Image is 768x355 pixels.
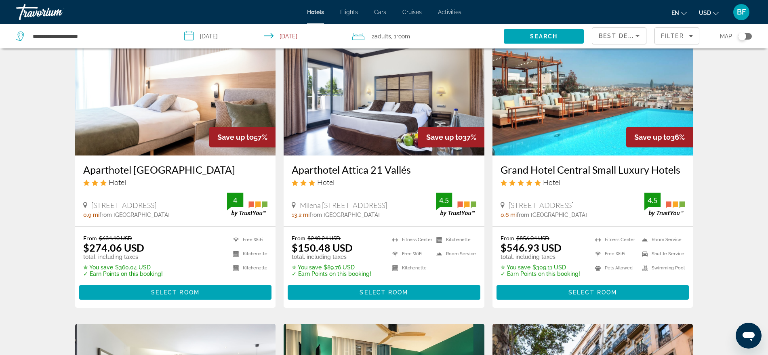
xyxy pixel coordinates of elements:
[388,235,432,245] li: Fitness Center
[671,7,687,19] button: Change language
[699,7,719,19] button: Change currency
[229,263,267,273] li: Kitchenette
[109,178,126,187] span: Hotel
[288,287,480,296] a: Select Room
[292,178,476,187] div: 3 star Hotel
[176,24,344,48] button: Select check in and out date
[591,263,638,273] li: Pets Allowed
[229,235,267,245] li: Free WiFi
[227,193,267,216] img: TrustYou guest rating badge
[396,33,410,40] span: Room
[307,235,341,242] del: $240.24 USD
[530,33,558,40] span: Search
[151,289,200,296] span: Select Room
[374,9,386,15] a: Cars
[543,178,560,187] span: Hotel
[288,285,480,300] button: Select Room
[517,212,587,218] span: from [GEOGRAPHIC_DATA]
[699,10,711,16] span: USD
[340,9,358,15] a: Flights
[284,26,484,155] img: Aparthotel Attica 21 Vallés
[731,4,752,21] button: User Menu
[99,212,170,218] span: from [GEOGRAPHIC_DATA]
[292,271,371,277] p: ✓ Earn Points on this booking!
[344,24,504,48] button: Travelers: 2 adults, 0 children
[501,164,685,176] h3: Grand Hotel Central Small Luxury Hotels
[501,178,685,187] div: 5 star Hotel
[497,285,689,300] button: Select Room
[661,33,684,39] span: Filter
[388,263,432,273] li: Kitchenette
[626,127,693,147] div: 36%
[83,264,113,271] span: ✮ You save
[432,235,476,245] li: Kitchenette
[292,242,353,254] ins: $150.48 USD
[671,10,679,16] span: en
[432,249,476,259] li: Room Service
[638,235,685,245] li: Room Service
[83,264,163,271] p: $360.04 USD
[227,195,243,205] div: 4
[83,164,268,176] a: Aparthotel [GEOGRAPHIC_DATA]
[317,178,335,187] span: Hotel
[307,9,324,15] a: Hotels
[501,242,562,254] ins: $546.93 USD
[654,27,699,44] button: Filters
[402,9,422,15] a: Cruises
[375,33,391,40] span: Adults
[83,212,99,218] span: 0.9 mi
[501,254,580,260] p: total, including taxes
[388,249,432,259] li: Free WiFi
[309,212,380,218] span: from [GEOGRAPHIC_DATA]
[599,31,640,41] mat-select: Sort by
[99,235,132,242] del: $634.10 USD
[436,195,452,205] div: 4.5
[497,287,689,296] a: Select Room
[16,2,97,23] a: Travorium
[504,29,584,44] button: Search
[83,178,268,187] div: 3 star Hotel
[501,235,514,242] span: From
[75,26,276,155] img: Aparthotel Atenea Calabria
[391,31,410,42] span: , 1
[79,287,272,296] a: Select Room
[217,133,254,141] span: Save up to
[91,201,156,210] span: [STREET_ADDRESS]
[292,164,476,176] h3: Aparthotel Attica 21 Vallés
[300,201,387,210] span: Milena [STREET_ADDRESS]
[737,8,746,16] span: BF
[736,323,762,349] iframe: Button to launch messaging window
[644,193,685,216] img: TrustYou guest rating badge
[292,264,371,271] p: $89.76 USD
[492,26,693,155] img: Grand Hotel Central Small Luxury Hotels
[599,33,641,39] span: Best Deals
[436,193,476,216] img: TrustYou guest rating badge
[591,249,638,259] li: Free WiFi
[638,249,685,259] li: Shuttle Service
[644,195,661,205] div: 4.5
[516,235,549,242] del: $856.04 USD
[79,285,272,300] button: Select Room
[83,235,97,242] span: From
[83,242,144,254] ins: $274.06 USD
[292,212,309,218] span: 13.2 mi
[292,254,371,260] p: total, including taxes
[501,264,580,271] p: $309.11 USD
[372,31,391,42] span: 2
[591,235,638,245] li: Fitness Center
[292,235,305,242] span: From
[83,271,163,277] p: ✓ Earn Points on this booking!
[83,254,163,260] p: total, including taxes
[438,9,461,15] a: Activities
[501,264,530,271] span: ✮ You save
[292,264,322,271] span: ✮ You save
[418,127,484,147] div: 37%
